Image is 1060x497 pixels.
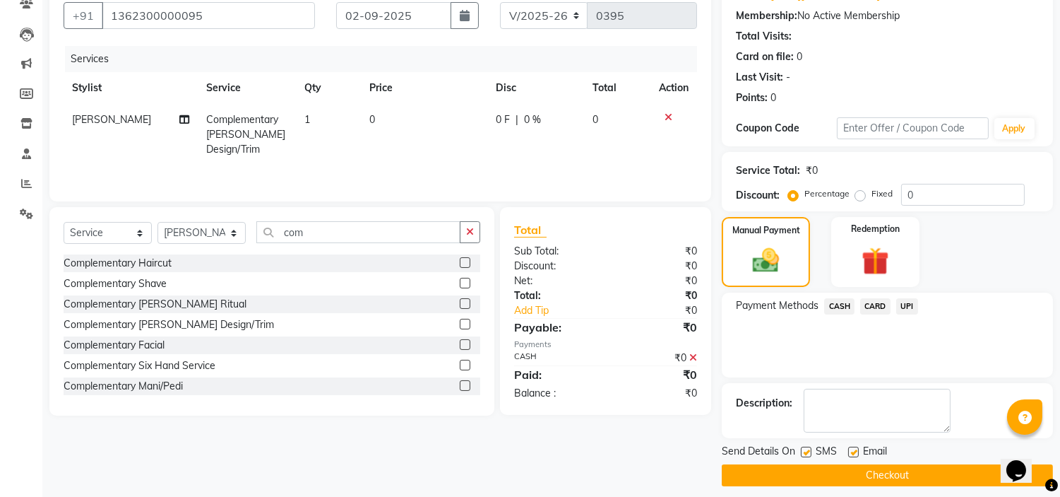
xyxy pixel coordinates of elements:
div: Membership: [736,8,797,23]
div: ₹0 [606,386,708,401]
img: _gift.svg [853,244,898,279]
div: Complementary [PERSON_NAME] Design/Trim [64,317,274,332]
input: Search by Name/Mobile/Email/Code [102,2,315,29]
th: Action [650,72,697,104]
div: Total Visits: [736,29,792,44]
a: Add Tip [504,303,623,318]
th: Total [585,72,651,104]
div: Sub Total: [504,244,606,259]
div: ₹0 [606,274,708,288]
span: Complementary [PERSON_NAME] Design/Trim [207,113,286,156]
div: Paid: [504,366,606,383]
label: Fixed [871,187,893,200]
label: Percentage [804,187,850,200]
th: Price [361,72,487,104]
span: 0 % [524,112,541,127]
label: Manual Payment [732,224,800,237]
div: Points: [736,90,768,105]
th: Disc [487,72,584,104]
div: ₹0 [606,319,708,336]
span: Send Details On [722,444,795,462]
span: CARD [860,298,891,315]
iframe: chat widget [1001,440,1046,483]
span: SMS [816,444,837,462]
input: Enter Offer / Coupon Code [837,117,988,139]
div: Services [65,46,708,72]
div: ₹0 [606,244,708,259]
span: | [516,112,518,127]
span: CASH [824,298,854,315]
div: Net: [504,274,606,288]
div: Card on file: [736,49,794,64]
div: Balance : [504,386,606,401]
div: ₹0 [606,259,708,274]
th: Service [198,72,297,104]
div: Complementary Facial [64,338,165,353]
span: 1 [304,113,310,126]
div: Description: [736,396,792,411]
span: 0 F [496,112,510,127]
div: Discount: [736,188,780,203]
div: ₹0 [606,288,708,303]
div: Coupon Code [736,121,837,136]
button: Apply [994,118,1035,139]
div: Last Visit: [736,70,783,85]
input: Search or Scan [256,221,460,243]
div: ₹0 [606,351,708,366]
span: Total [514,223,547,238]
div: Complementary Haircut [64,256,172,271]
div: Complementary Shave [64,276,167,291]
span: 0 [593,113,599,126]
div: - [786,70,790,85]
div: Complementary [PERSON_NAME] Ritual [64,297,246,312]
div: Total: [504,288,606,303]
button: +91 [64,2,103,29]
div: Service Total: [736,163,800,178]
span: Email [863,444,887,462]
div: ₹0 [806,163,818,178]
div: 0 [797,49,802,64]
span: UPI [896,298,918,315]
th: Qty [296,72,361,104]
button: Checkout [722,464,1053,486]
div: CASH [504,351,606,366]
div: ₹0 [606,366,708,383]
div: ₹0 [623,303,708,318]
span: 0 [369,113,375,126]
label: Redemption [851,223,900,235]
div: 0 [770,90,776,105]
img: _cash.svg [744,245,787,276]
div: Discount: [504,259,606,274]
span: [PERSON_NAME] [72,113,151,126]
div: Complementary Six Hand Service [64,358,215,373]
div: Payments [514,339,697,351]
span: Payment Methods [736,298,818,313]
div: Complementary Mani/Pedi [64,379,183,394]
div: Payable: [504,319,606,336]
div: No Active Membership [736,8,1039,23]
th: Stylist [64,72,198,104]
